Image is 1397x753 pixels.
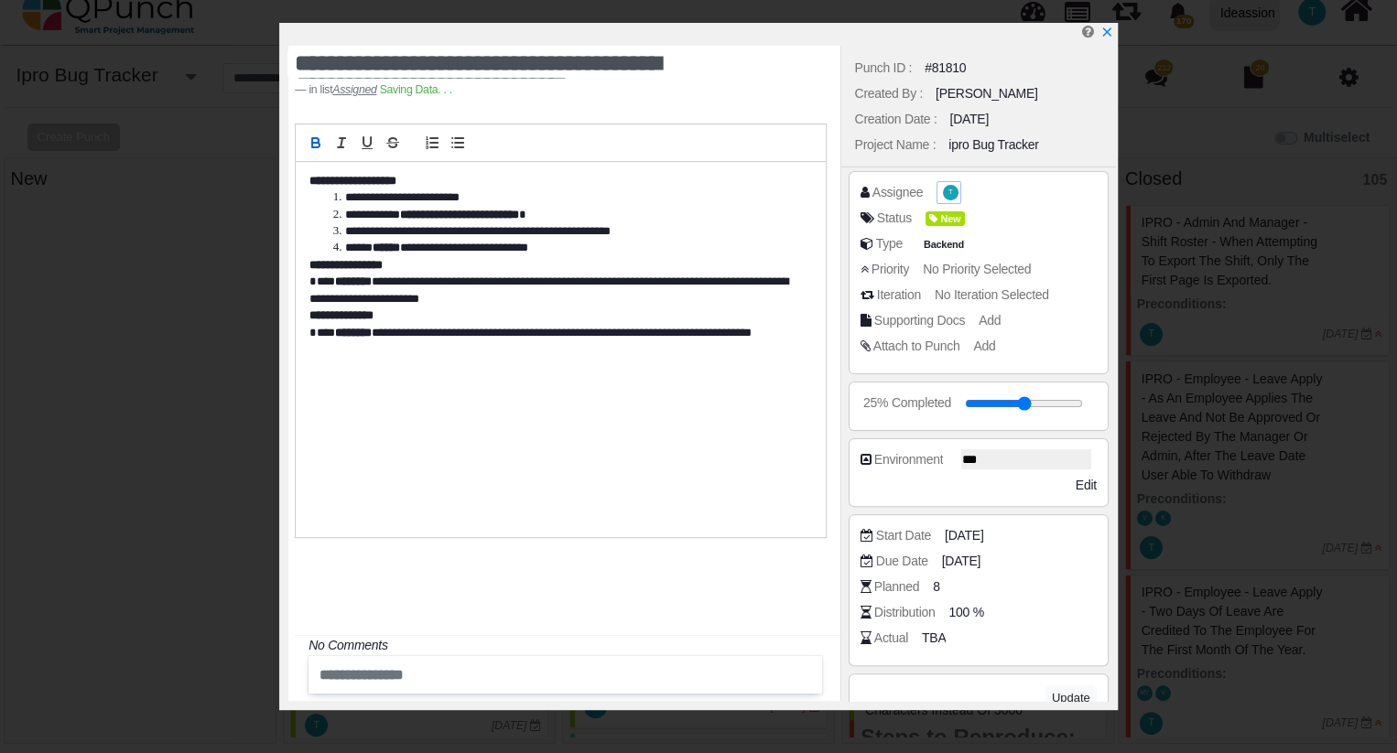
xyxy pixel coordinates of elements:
[949,603,984,622] span: 100 %
[942,552,980,571] span: [DATE]
[332,83,376,96] cite: Source Title
[979,313,1001,328] span: Add
[295,81,733,98] footer: in list
[449,83,452,96] span: .
[877,285,921,305] div: Iteration
[1045,685,1097,710] button: Update
[380,83,452,96] span: Saving Data
[1100,26,1113,38] svg: x
[936,84,1038,103] div: [PERSON_NAME]
[855,110,937,129] div: Creation Date :
[943,185,958,200] span: Thalha
[855,135,937,155] div: Project Name :
[873,337,960,356] div: Attach to Punch
[874,311,965,330] div: Supporting Docs
[874,603,936,622] div: Distribution
[950,110,989,129] div: [DATE]
[925,59,966,78] div: #81810
[877,209,912,228] div: Status
[876,526,931,545] div: Start Date
[872,260,909,279] div: Priority
[948,135,1038,155] div: ipro Bug Tracker
[926,211,965,227] span: New
[1076,478,1097,492] span: Edit
[443,83,446,96] span: .
[863,393,951,413] div: 25% Completed
[309,638,387,652] i: No Comments
[926,209,965,228] span: <div><span class="badge badge-secondary" style="background-color: #A4DD00"> <i class="fa fa-tag p...
[855,59,913,78] div: Punch ID :
[923,262,1031,276] span: No Priority Selected
[438,83,440,96] span: .
[872,183,923,202] div: Assignee
[1082,25,1094,38] i: Edit Punch
[1100,25,1113,39] a: x
[973,339,995,353] span: Add
[920,237,969,253] span: Backend
[948,189,952,196] span: T
[935,287,1049,302] span: No Iteration Selected
[855,84,923,103] div: Created By :
[874,629,908,648] div: Actual
[874,450,944,469] div: Environment
[874,577,919,597] div: Planned
[945,526,983,545] span: [DATE]
[876,234,903,253] div: Type
[933,577,940,597] span: 8
[922,629,946,648] span: TBA
[876,552,928,571] div: Due Date
[332,83,376,96] u: Assigned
